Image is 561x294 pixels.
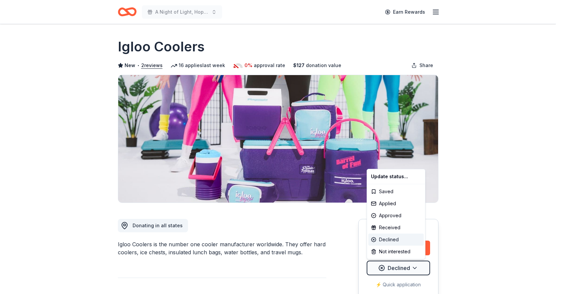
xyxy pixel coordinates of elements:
[368,198,424,210] div: Applied
[368,171,424,183] div: Update status...
[368,210,424,222] div: Approved
[368,186,424,198] div: Saved
[155,8,209,16] span: A Night of Light, Hope, and Legacy Gala 2026
[368,222,424,234] div: Received
[368,234,424,246] div: Declined
[368,246,424,258] div: Not interested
